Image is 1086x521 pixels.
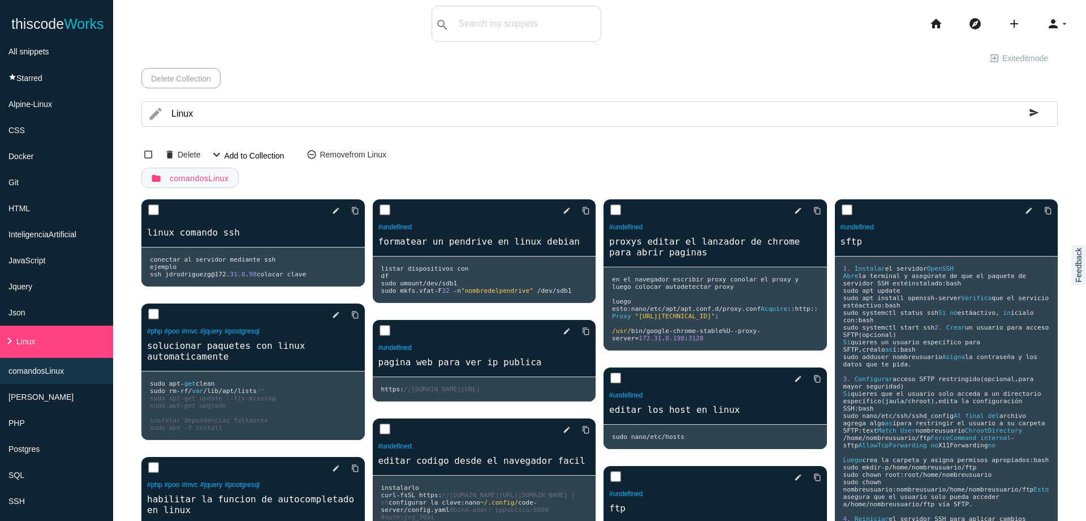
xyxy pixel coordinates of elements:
[742,305,745,313] span: .
[323,305,340,325] a: edit
[954,412,961,420] span: Al
[873,346,885,353] span: alo
[381,386,400,393] span: https
[8,47,49,56] span: All snippets
[931,398,938,405] span: ),
[582,321,590,341] i: content_copy
[1025,200,1033,221] i: edit
[794,369,802,389] i: edit
[900,427,916,434] span: User
[804,467,821,488] a: Copy to Clipboard
[665,433,684,441] span: hosts
[165,144,175,164] i: delete
[726,327,730,335] span: U
[182,327,198,335] a: #mvc
[8,366,64,375] span: comandosLinux
[862,346,869,353] span: cr
[635,335,639,342] span: =
[968,6,982,42] i: explore
[858,346,862,353] span: ,
[64,16,104,32] span: Works
[225,327,260,335] a: #postgresql
[8,282,32,291] span: Jquery
[457,287,461,294] span: n
[612,433,647,441] span: sudo nano
[537,287,541,294] span: /
[843,317,935,331] span: bash sudo systemctl start ssh
[609,490,643,498] a: #undefined
[650,433,661,441] span: etc
[881,302,885,309] span: :
[965,427,1022,434] span: ChrootDirectory
[1011,309,1015,317] span: í
[811,305,818,313] span: ::
[351,200,359,221] i: content_copy
[180,387,188,395] span: rf
[711,305,715,313] span: .
[631,305,647,313] span: nano
[563,420,571,440] i: edit
[843,346,942,361] span: bash sudo adduser nombreusuario
[141,493,365,516] a: habilitar la funcion de autocompletado en linux
[200,327,222,335] a: #jquery
[855,265,885,272] span: Instalar
[893,412,897,420] span: /
[8,73,16,81] i: star
[897,412,908,420] span: ssh
[934,324,942,331] span: 2.
[662,305,666,313] span: /
[643,327,647,335] span: /
[843,302,938,317] span: bash sudo systemctl status ssh
[715,305,719,313] span: d
[238,387,257,395] span: lists
[1028,48,1048,67] span: mode
[835,235,1058,248] a: sftp
[927,265,954,272] span: OpenSSH
[8,256,45,265] span: JavaScript
[1046,6,1060,42] i: person
[222,387,234,395] span: apt
[323,200,340,221] a: edit
[150,380,215,395] span: clean sudo rm
[738,327,757,335] span: proxy
[141,226,365,239] a: linux comando ssh
[870,346,874,353] span: é
[843,398,1026,412] span: n SSH
[843,265,851,272] span: 1.
[843,420,1049,434] span: para restringir el usuario a su carpeta SFTP
[147,327,162,335] a: #php
[612,335,635,342] span: server
[851,339,942,346] span: quieres un usuario espec
[938,294,961,302] span: server
[1007,353,1011,361] span: ñ
[843,353,1041,368] span: a y los datos que te pida
[961,294,992,302] span: Verifica
[843,405,878,420] span: bash sudo nano
[757,327,761,335] span: -
[893,346,900,353] span: í:
[148,106,171,122] i: edit
[787,305,795,313] span: ::
[794,467,802,488] i: edit
[858,331,862,339] span: (
[16,74,42,83] span: Starred
[178,144,200,164] span: Delete
[988,412,999,420] span: del
[176,387,180,395] span: -
[984,375,1015,383] span: opcional
[151,168,161,189] i: folder
[969,309,973,317] span: á
[332,458,340,479] i: edit
[373,356,596,369] a: pagina web para ver ip publica
[804,200,821,221] a: Copy to Clipboard
[8,100,52,109] span: Alpine-Linux
[680,305,692,313] span: apt
[684,335,688,342] span: :
[980,48,1058,68] a: exit_to_appExiteditmode
[996,309,999,317] span: ,
[188,387,192,395] span: /
[723,305,742,313] span: proxy
[719,305,723,313] span: /
[843,412,1030,427] span: archivo agrega algo
[761,305,787,313] span: Acquire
